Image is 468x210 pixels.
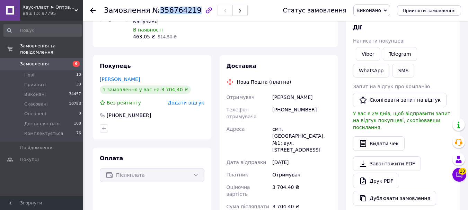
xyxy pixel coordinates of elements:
a: Viber [356,47,380,61]
button: Скопіювати запит на відгук [353,93,447,107]
span: Повідомлення [20,145,54,151]
div: Капучино [133,18,195,25]
span: Без рейтингу [107,100,141,106]
div: Повернутися назад [90,7,96,14]
span: Хаус-пласт ➤ Оптовий склад госптоварів [23,4,74,10]
span: 0 [79,111,81,117]
a: Telegram [383,47,417,61]
span: Замовлення та повідомлення [20,43,83,55]
span: Комплектується [24,130,63,137]
a: WhatsApp [353,64,389,77]
span: Адреса [227,126,245,132]
span: Виконано [356,8,381,13]
span: Оплата [100,155,123,162]
a: [PERSON_NAME] [100,76,140,82]
span: Сума післяплати [227,204,270,209]
span: 463,05 ₴ [133,34,155,39]
span: 10 [76,72,81,78]
span: Отримувач [227,94,255,100]
span: 33 [76,82,81,88]
span: Виконані [24,91,46,98]
span: 10783 [69,101,81,107]
button: Дублювати замовлення [353,191,436,206]
button: Прийняти замовлення [397,5,461,16]
div: 3 704.40 ₴ [271,181,332,200]
div: Отримувач [271,168,332,181]
span: Замовлення [104,6,150,15]
span: 514,50 ₴ [158,35,177,39]
span: Прийняті [24,82,46,88]
div: Ваш ID: 97795 [23,10,83,17]
a: Завантажити PDF [353,156,421,171]
span: Покупець [100,63,131,69]
input: Пошук [3,24,82,37]
span: Дії [353,24,362,31]
div: [DATE] [271,156,332,168]
span: Телефон отримувача [227,107,257,119]
span: №356764219 [152,6,202,15]
span: Дата відправки [227,159,266,165]
span: Нові [24,72,34,78]
span: 9 [73,61,80,67]
div: [PERSON_NAME] [271,91,332,103]
span: Оціночна вартість [227,184,250,197]
span: 76 [76,130,81,137]
span: Покупці [20,156,39,163]
span: Скасовані [24,101,48,107]
span: 13 [459,168,466,175]
span: Доставляється [24,121,60,127]
div: [PHONE_NUMBER] [106,112,152,119]
span: У вас є 29 днів, щоб відправити запит на відгук покупцеві, скопіювавши посилання. [353,111,450,130]
a: Друк PDF [353,174,399,188]
div: смт. [GEOGRAPHIC_DATA], №1: вул. [STREET_ADDRESS] [271,123,332,156]
span: Запит на відгук про компанію [353,84,430,89]
div: [PHONE_NUMBER] [271,103,332,123]
div: 1 замовлення у вас на 3 704,40 ₴ [100,85,191,94]
div: Статус замовлення [283,7,346,14]
span: Доставка [227,63,257,69]
span: В наявності [133,27,163,33]
span: Оплачені [24,111,46,117]
button: Видати чек [353,136,405,151]
span: Замовлення [20,61,49,67]
button: SMS [392,64,414,77]
span: Написати покупцеві [353,38,405,44]
span: 34457 [69,91,81,98]
span: Додати відгук [168,100,204,106]
span: Прийняти замовлення [403,8,456,13]
div: Нова Пошта (платна) [235,79,293,85]
button: Чат з покупцем13 [452,168,466,182]
span: Платник [227,172,248,177]
span: 108 [74,121,81,127]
